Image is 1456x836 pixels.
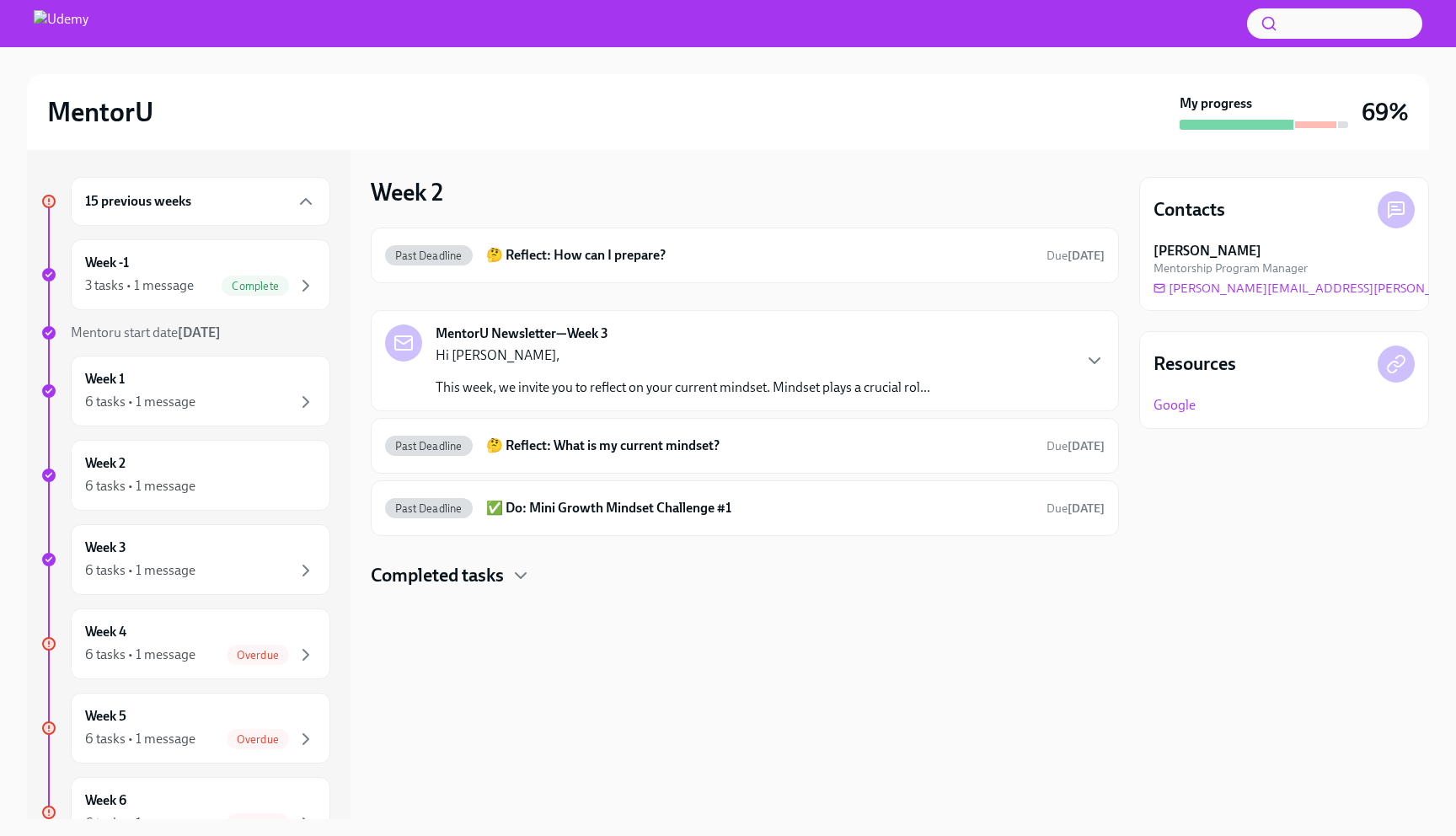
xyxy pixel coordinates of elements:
span: Mentorship Program Manager [1154,260,1308,276]
div: 6 tasks • 1 message [85,730,195,748]
h6: Week 1 [85,370,125,389]
a: Google [1154,396,1196,415]
div: 15 previous weeks [71,177,330,226]
h6: Week 3 [85,539,126,557]
strong: [DATE] [178,324,221,340]
a: Past Deadline✅ Do: Mini Growth Mindset Challenge #1Due[DATE] [385,495,1105,522]
h6: Week 6 [85,791,126,810]
div: 3 tasks • 1 message [85,276,194,295]
span: Overdue [227,649,289,662]
span: June 21st, 2025 09:30 [1046,501,1105,517]
img: Udemy [34,10,88,37]
a: Week 56 tasks • 1 messageOverdue [40,693,330,764]
div: 6 tasks • 1 message [85,477,195,496]
h6: Week 4 [85,623,126,641]
span: June 14th, 2025 09:30 [1046,248,1105,264]
h6: 🤔 Reflect: What is my current mindset? [486,437,1033,455]
p: Hi [PERSON_NAME], [436,346,930,365]
h6: Week 2 [85,454,126,473]
strong: [DATE] [1068,439,1105,453]
h6: ✅ Do: Mini Growth Mindset Challenge #1 [486,499,1033,517]
h3: Week 2 [371,177,443,207]
h4: Contacts [1154,197,1225,222]
h6: 15 previous weeks [85,192,191,211]
strong: [PERSON_NAME] [1154,242,1261,260]
span: Due [1046,439,1105,453]
a: Past Deadline🤔 Reflect: What is my current mindset?Due[DATE] [385,432,1105,459]
span: Complete [222,280,289,292]
span: Past Deadline [385,440,473,453]
div: 6 tasks • 1 message [85,814,195,833]
h6: 🤔 Reflect: How can I prepare? [486,246,1033,265]
strong: My progress [1180,94,1252,113]
span: June 21st, 2025 09:30 [1046,438,1105,454]
p: This week, we invite you to reflect on your current mindset. Mindset plays a crucial rol... [436,378,930,397]
div: 6 tasks • 1 message [85,393,195,411]
h6: Week 5 [85,707,126,726]
div: Completed tasks [371,563,1119,588]
strong: [DATE] [1068,501,1105,516]
strong: MentorU Newsletter—Week 3 [436,324,608,343]
span: Mentoru start date [71,324,221,340]
a: Past Deadline🤔 Reflect: How can I prepare?Due[DATE] [385,242,1105,269]
strong: [DATE] [1068,249,1105,263]
h4: Completed tasks [371,563,504,588]
h4: Resources [1154,351,1236,377]
h3: 69% [1362,97,1409,127]
div: 6 tasks • 1 message [85,561,195,580]
a: Week 16 tasks • 1 message [40,356,330,426]
h2: MentorU [47,95,153,129]
a: Week -13 tasks • 1 messageComplete [40,239,330,310]
span: Past Deadline [385,502,473,515]
a: Week 26 tasks • 1 message [40,440,330,511]
span: Overdue [227,817,289,830]
span: Due [1046,501,1105,516]
span: Due [1046,249,1105,263]
a: Mentoru start date[DATE] [40,324,330,342]
div: 6 tasks • 1 message [85,646,195,664]
a: Week 36 tasks • 1 message [40,524,330,595]
h6: Week -1 [85,254,129,272]
span: Overdue [227,733,289,746]
span: Past Deadline [385,249,473,262]
a: Week 46 tasks • 1 messageOverdue [40,608,330,679]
